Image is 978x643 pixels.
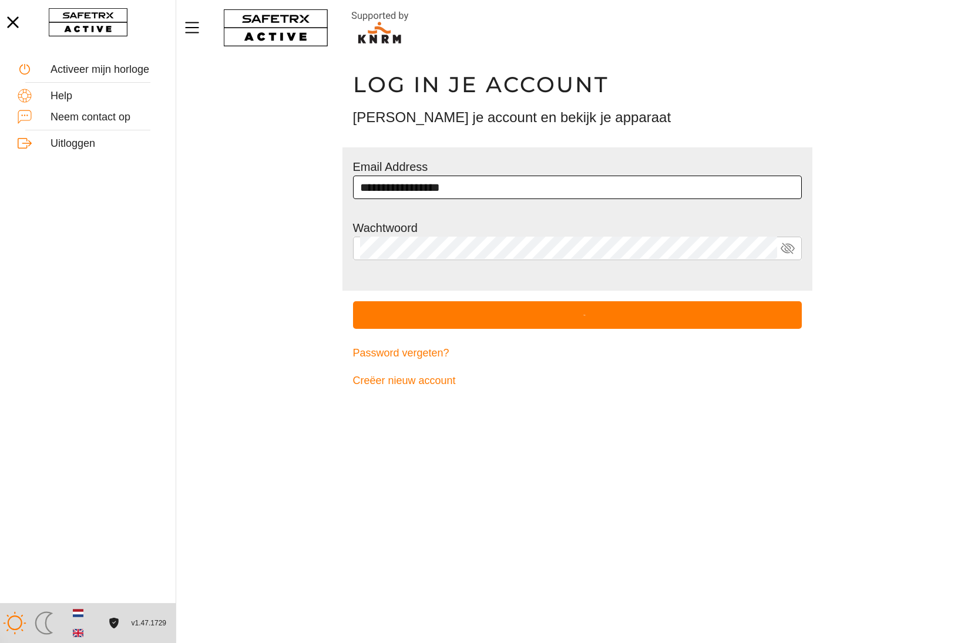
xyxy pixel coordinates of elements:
[18,110,32,124] img: ContactUs.svg
[353,372,456,390] span: Creëer nieuw account
[353,221,418,234] label: Wachtwoord
[73,628,83,638] img: en.svg
[338,9,422,47] img: RescueLogo.svg
[73,608,83,618] img: nl.svg
[32,611,56,635] img: ModeDark.svg
[51,137,158,150] div: Uitloggen
[68,603,88,623] button: Dutch
[51,90,158,103] div: Help
[353,160,428,173] label: Email Address
[106,618,122,628] a: Licentieovereenkomst
[353,71,802,98] h1: Log in je account
[68,623,88,643] button: English
[132,617,166,629] span: v1.47.1729
[125,614,173,633] button: v1.47.1729
[51,63,158,76] div: Activeer mijn horloge
[353,344,449,362] span: Password vergeten?
[51,111,158,124] div: Neem contact op
[353,339,802,367] a: Password vergeten?
[353,107,802,127] h3: [PERSON_NAME] je account en bekijk je apparaat
[3,611,26,635] img: ModeLight.svg
[353,367,802,395] a: Creëer nieuw account
[18,89,32,103] img: Help.svg
[182,15,211,40] button: Menu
